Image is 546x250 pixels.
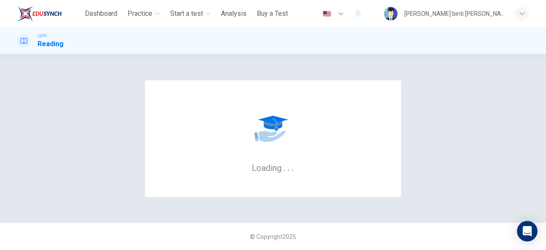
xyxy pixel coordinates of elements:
a: ELTC logo [17,5,81,22]
h1: Reading [38,39,64,49]
button: Practice [124,6,163,21]
div: Open Intercom Messenger [517,221,537,241]
span: Practice [128,9,152,19]
span: Start a test [170,9,203,19]
img: ELTC logo [17,5,62,22]
div: [PERSON_NAME] binti [PERSON_NAME] [404,9,505,19]
h6: Loading [252,162,294,173]
span: Dashboard [85,9,117,19]
img: en [322,11,332,17]
button: Start a test [167,6,214,21]
h6: . [287,160,290,174]
span: Buy a Test [257,9,288,19]
h6: . [291,160,294,174]
h6: . [283,160,286,174]
button: Buy a Test [253,6,291,21]
button: Dashboard [81,6,121,21]
img: Profile picture [384,7,398,21]
span: Analysis [221,9,247,19]
span: CEFR [38,33,46,39]
span: © Copyright 2025 [250,233,296,240]
button: Analysis [218,6,250,21]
